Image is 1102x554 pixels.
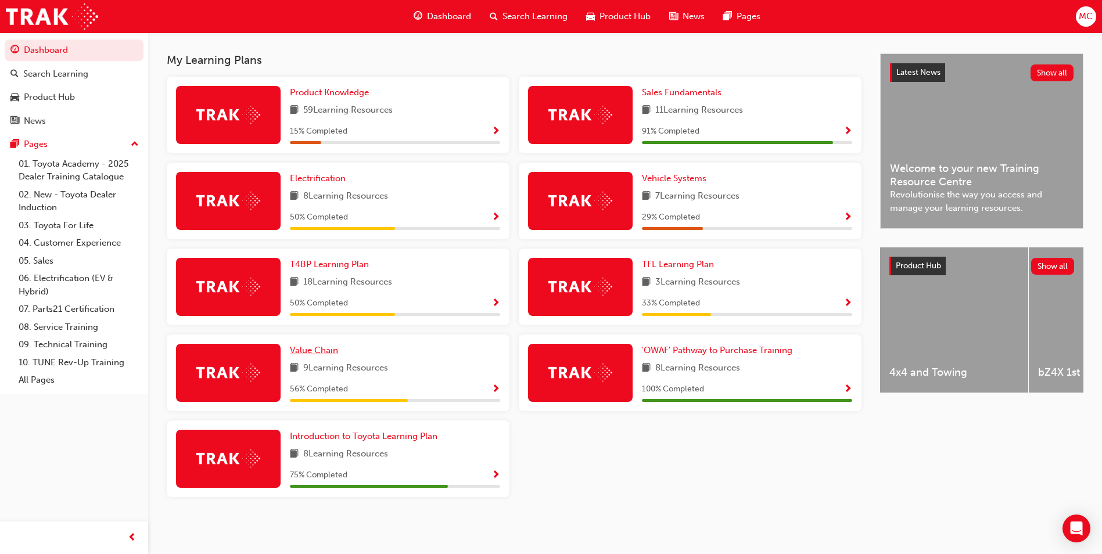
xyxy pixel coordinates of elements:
[14,234,143,252] a: 04. Customer Experience
[843,298,852,309] span: Show Progress
[10,69,19,80] span: search-icon
[14,318,143,336] a: 08. Service Training
[24,91,75,104] div: Product Hub
[890,188,1074,214] span: Revolutionise the way you access and manage your learning resources.
[303,189,388,204] span: 8 Learning Resources
[714,5,770,28] a: pages-iconPages
[843,210,852,225] button: Show Progress
[642,361,651,376] span: book-icon
[290,431,437,441] span: Introduction to Toyota Learning Plan
[655,189,740,204] span: 7 Learning Resources
[642,125,699,138] span: 91 % Completed
[14,186,143,217] a: 02. New - Toyota Dealer Induction
[502,10,568,23] span: Search Learning
[10,116,19,127] span: news-icon
[290,383,348,396] span: 56 % Completed
[303,103,393,118] span: 59 Learning Resources
[14,354,143,372] a: 10. TUNE Rev-Up Training
[655,275,740,290] span: 3 Learning Resources
[5,134,143,155] button: Pages
[14,252,143,270] a: 05. Sales
[196,106,260,124] img: Trak
[577,5,660,28] a: car-iconProduct Hub
[1031,64,1074,81] button: Show all
[548,364,612,382] img: Trak
[491,127,500,137] span: Show Progress
[548,192,612,210] img: Trak
[1076,6,1096,27] button: MC
[642,297,700,310] span: 33 % Completed
[290,173,346,184] span: Electrification
[5,110,143,132] a: News
[290,87,369,98] span: Product Knowledge
[404,5,480,28] a: guage-iconDashboard
[890,162,1074,188] span: Welcome to your new Training Resource Centre
[642,383,704,396] span: 100 % Completed
[290,189,299,204] span: book-icon
[427,10,471,23] span: Dashboard
[586,9,595,24] span: car-icon
[1062,515,1090,542] div: Open Intercom Messenger
[290,275,299,290] span: book-icon
[642,103,651,118] span: book-icon
[290,125,347,138] span: 15 % Completed
[642,275,651,290] span: book-icon
[843,213,852,223] span: Show Progress
[290,344,343,357] a: Value Chain
[290,259,369,269] span: T4BP Learning Plan
[480,5,577,28] a: search-iconSearch Learning
[290,430,442,443] a: Introduction to Toyota Learning Plan
[491,298,500,309] span: Show Progress
[290,297,348,310] span: 50 % Completed
[669,9,678,24] span: news-icon
[5,39,143,61] a: Dashboard
[14,269,143,300] a: 06. Electrification (EV & Hybrid)
[548,106,612,124] img: Trak
[5,63,143,85] a: Search Learning
[24,114,46,128] div: News
[196,192,260,210] img: Trak
[642,258,719,271] a: TFL Learning Plan
[5,37,143,134] button: DashboardSearch LearningProduct HubNews
[491,468,500,483] button: Show Progress
[880,247,1028,393] a: 4x4 and Towing
[683,10,705,23] span: News
[896,261,941,271] span: Product Hub
[548,278,612,296] img: Trak
[843,384,852,395] span: Show Progress
[290,86,374,99] a: Product Knowledge
[290,345,338,355] span: Value Chain
[23,67,88,81] div: Search Learning
[896,67,941,77] span: Latest News
[14,217,143,235] a: 03. Toyota For Life
[290,172,350,185] a: Electrification
[642,259,714,269] span: TFL Learning Plan
[890,63,1074,82] a: Latest NewsShow all
[24,138,48,151] div: Pages
[843,127,852,137] span: Show Progress
[128,531,137,545] span: prev-icon
[196,449,260,467] img: Trak
[491,384,500,395] span: Show Progress
[290,469,347,482] span: 75 % Completed
[1079,10,1093,23] span: MC
[6,3,98,30] img: Trak
[10,45,19,56] span: guage-icon
[491,124,500,139] button: Show Progress
[642,172,711,185] a: Vehicle Systems
[5,87,143,108] a: Product Hub
[642,345,792,355] span: 'OWAF' Pathway to Purchase Training
[642,344,797,357] a: 'OWAF' Pathway to Purchase Training
[303,275,392,290] span: 18 Learning Resources
[14,336,143,354] a: 09. Technical Training
[737,10,760,23] span: Pages
[889,257,1074,275] a: Product HubShow all
[131,137,139,152] span: up-icon
[290,361,299,376] span: book-icon
[491,296,500,311] button: Show Progress
[600,10,651,23] span: Product Hub
[660,5,714,28] a: news-iconNews
[14,300,143,318] a: 07. Parts21 Certification
[14,155,143,186] a: 01. Toyota Academy - 2025 Dealer Training Catalogue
